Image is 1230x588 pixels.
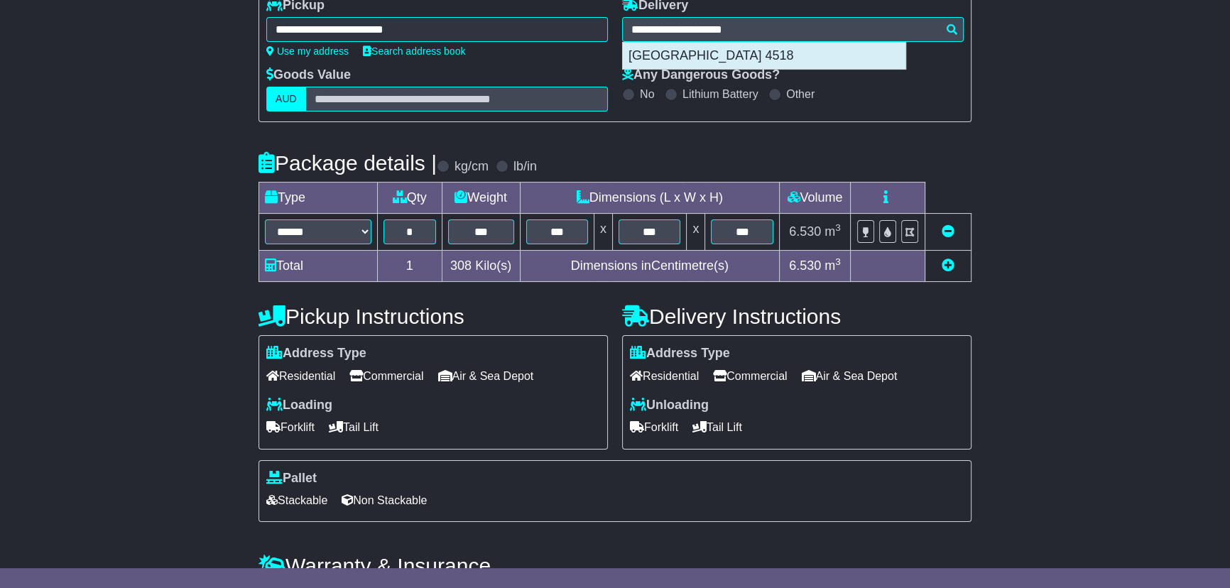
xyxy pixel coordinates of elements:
td: Type [259,183,378,214]
td: Kilo(s) [442,251,520,282]
label: Address Type [630,346,730,361]
label: Goods Value [266,67,351,83]
label: Pallet [266,471,317,486]
h4: Pickup Instructions [258,305,608,328]
td: Dimensions in Centimetre(s) [520,251,779,282]
span: Non Stackable [342,489,427,511]
label: Other [786,87,815,101]
td: 1 [378,251,442,282]
span: Air & Sea Depot [802,365,898,387]
span: Tail Lift [329,416,379,438]
sup: 3 [835,256,841,267]
span: 308 [450,258,472,273]
span: Commercial [349,365,423,387]
div: [GEOGRAPHIC_DATA] 4518 [623,43,905,70]
label: Loading [266,398,332,413]
td: Dimensions (L x W x H) [520,183,779,214]
label: Address Type [266,346,366,361]
span: Forklift [266,416,315,438]
td: x [594,214,613,251]
span: Air & Sea Depot [438,365,534,387]
label: lb/in [513,159,537,175]
td: Qty [378,183,442,214]
h4: Package details | [258,151,437,175]
a: Remove this item [942,224,954,239]
h4: Delivery Instructions [622,305,972,328]
label: Unloading [630,398,709,413]
sup: 3 [835,222,841,233]
a: Search address book [363,45,465,57]
span: Residential [266,365,335,387]
span: Commercial [713,365,787,387]
label: Any Dangerous Goods? [622,67,780,83]
label: No [640,87,654,101]
td: Weight [442,183,520,214]
h4: Warranty & Insurance [258,554,972,577]
span: m [824,224,841,239]
a: Add new item [942,258,954,273]
td: Total [259,251,378,282]
label: Lithium Battery [682,87,758,101]
span: m [824,258,841,273]
span: Stackable [266,489,327,511]
span: 6.530 [789,258,821,273]
td: Volume [779,183,850,214]
span: Tail Lift [692,416,742,438]
span: 6.530 [789,224,821,239]
span: Residential [630,365,699,387]
label: AUD [266,87,306,111]
span: Forklift [630,416,678,438]
a: Use my address [266,45,349,57]
label: kg/cm [455,159,489,175]
td: x [687,214,705,251]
